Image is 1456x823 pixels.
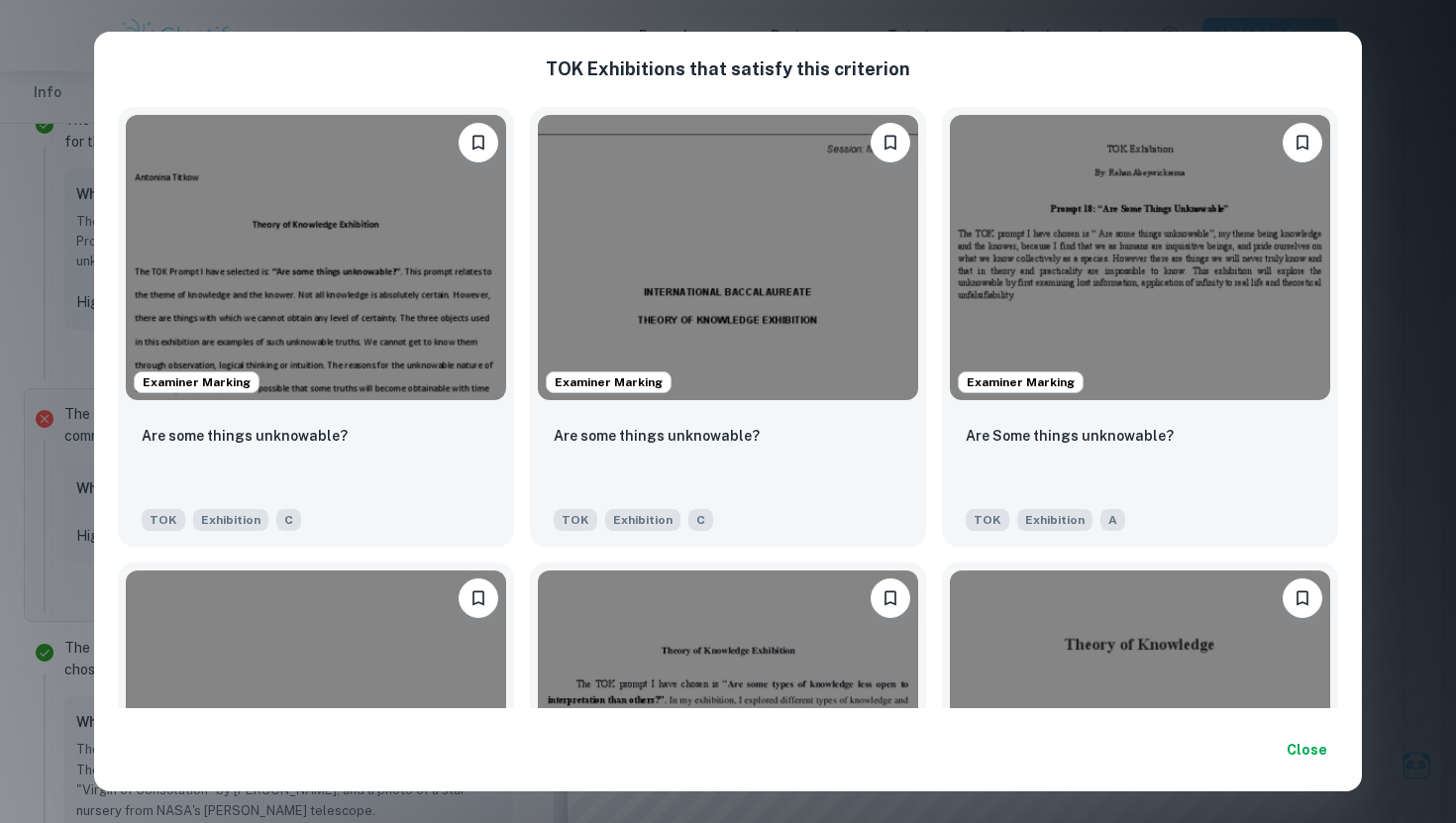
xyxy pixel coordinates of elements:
[554,509,597,531] span: TOK
[530,107,926,547] a: Examiner MarkingPlease log in to bookmark exemplarsAre some things unknowable?TOKExhibitionC
[942,107,1338,547] a: Examiner MarkingPlease log in to bookmark exemplarsAre Some things unknowable?TOKExhibitionA
[94,32,1362,83] h2: TOK Exhibition s that satisfy this criterion
[1283,578,1322,618] button: Please log in to bookmark exemplars
[126,115,506,400] img: TOK Exhibition example thumbnail: Are some things unknowable?
[547,373,671,391] span: Examiner Marking
[1100,509,1125,531] span: A
[459,123,498,162] button: Please log in to bookmark exemplars
[1283,123,1322,162] button: Please log in to bookmark exemplars
[871,123,910,162] button: Please log in to bookmark exemplars
[276,509,301,531] span: C
[688,509,713,531] span: C
[966,509,1009,531] span: TOK
[554,425,760,447] p: Are some things unknowable?
[605,509,680,531] span: Exhibition
[1017,509,1092,531] span: Exhibition
[538,115,918,400] img: TOK Exhibition example thumbnail: Are some things unknowable?
[459,578,498,618] button: Please log in to bookmark exemplars
[118,107,514,547] a: Examiner MarkingPlease log in to bookmark exemplarsAre some things unknowable?TOKExhibitionC
[135,373,259,391] span: Examiner Marking
[966,425,1174,447] p: Are Some things unknowable?
[1275,732,1338,768] button: Close
[142,509,185,531] span: TOK
[871,578,910,618] button: Please log in to bookmark exemplars
[959,373,1083,391] span: Examiner Marking
[193,509,268,531] span: Exhibition
[142,425,348,447] p: Are some things unknowable?
[950,115,1330,400] img: TOK Exhibition example thumbnail: Are Some things unknowable?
